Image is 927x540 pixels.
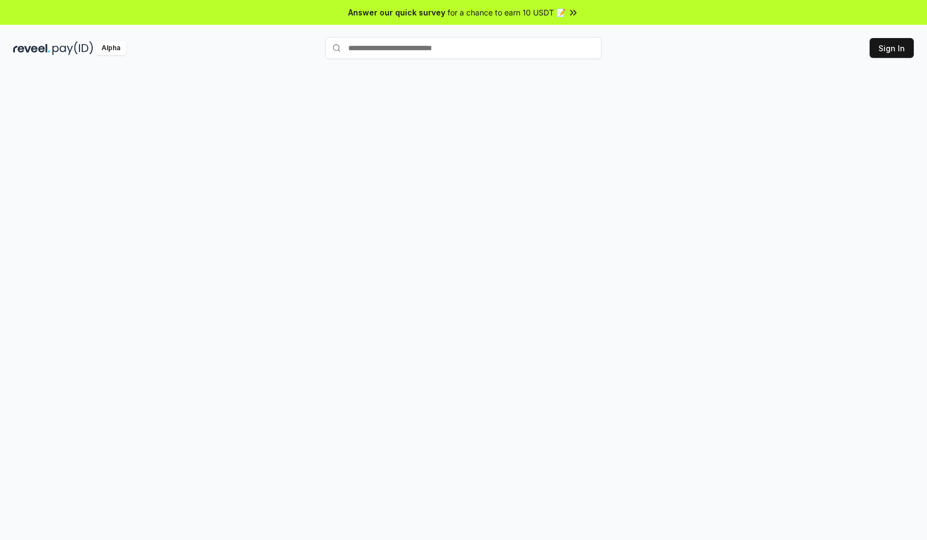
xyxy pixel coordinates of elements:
[870,38,914,58] button: Sign In
[447,7,566,18] span: for a chance to earn 10 USDT 📝
[13,41,50,55] img: reveel_dark
[95,41,126,55] div: Alpha
[348,7,445,18] span: Answer our quick survey
[52,41,93,55] img: pay_id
